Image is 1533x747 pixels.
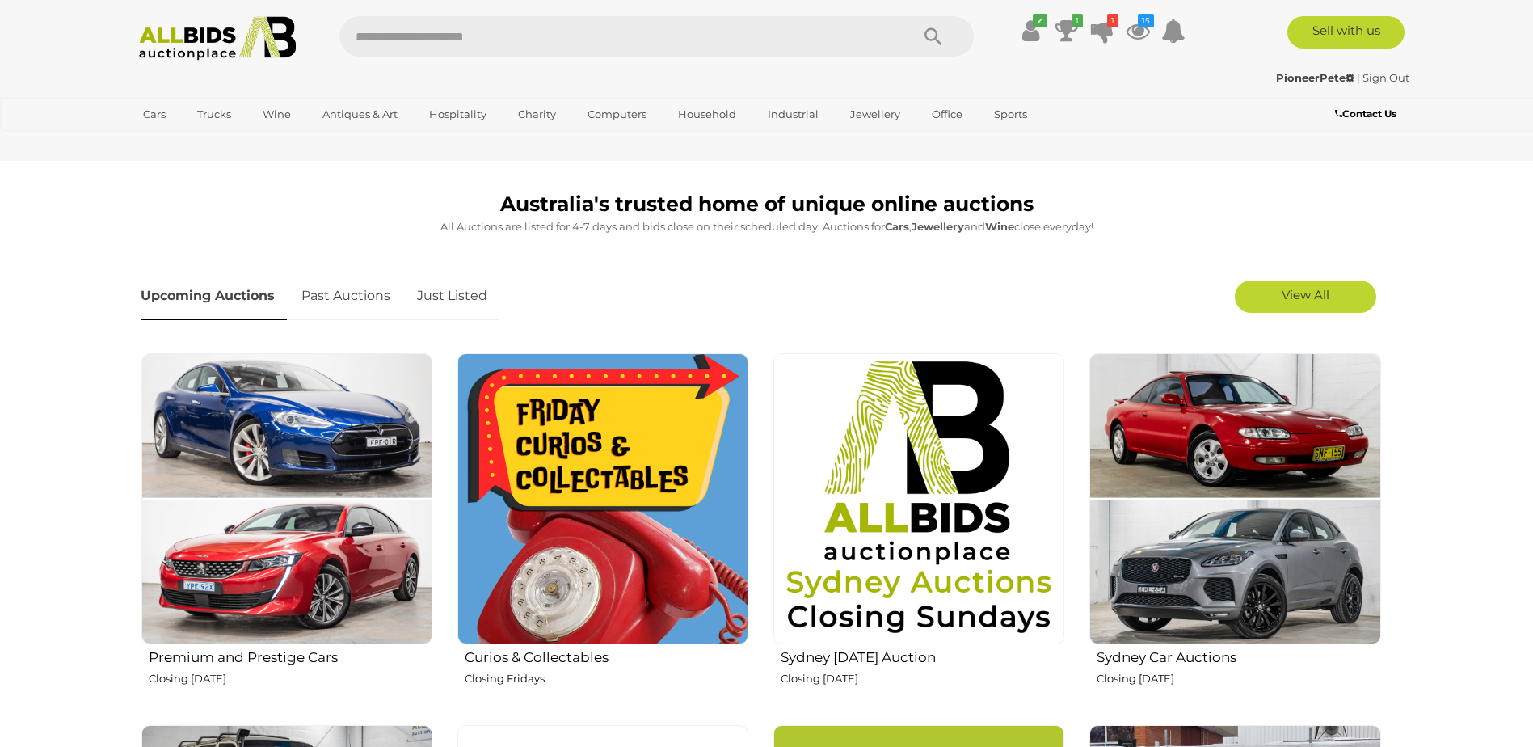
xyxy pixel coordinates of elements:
[757,101,829,128] a: Industrial
[130,16,305,61] img: Allbids.com.au
[668,101,747,128] a: Household
[465,669,748,688] p: Closing Fridays
[141,353,432,644] img: Premium and Prestige Cars
[781,669,1064,688] p: Closing [DATE]
[1089,353,1380,644] img: Sydney Car Auctions
[133,128,268,154] a: [GEOGRAPHIC_DATA]
[781,646,1064,665] h2: Sydney [DATE] Auction
[1138,14,1154,27] i: 15
[1089,352,1380,712] a: Sydney Car Auctions Closing [DATE]
[141,217,1393,236] p: All Auctions are listed for 4-7 days and bids close on their scheduled day. Auctions for , and cl...
[1033,14,1047,27] i: ✔
[1097,646,1380,665] h2: Sydney Car Auctions
[773,353,1064,644] img: Sydney Sunday Auction
[773,352,1064,712] a: Sydney [DATE] Auction Closing [DATE]
[1107,14,1118,27] i: 1
[289,272,402,320] a: Past Auctions
[1072,14,1083,27] i: 1
[133,101,176,128] a: Cars
[1126,16,1150,45] a: 15
[405,272,499,320] a: Just Listed
[507,101,566,128] a: Charity
[921,101,973,128] a: Office
[893,16,974,57] button: Search
[149,646,432,665] h2: Premium and Prestige Cars
[1276,71,1354,84] strong: PioneerPete
[141,193,1393,216] h1: Australia's trusted home of unique online auctions
[419,101,497,128] a: Hospitality
[1097,669,1380,688] p: Closing [DATE]
[912,220,964,233] strong: Jewellery
[1335,108,1396,120] b: Contact Us
[457,353,748,644] img: Curios & Collectables
[141,272,287,320] a: Upcoming Auctions
[1357,71,1360,84] span: |
[252,101,301,128] a: Wine
[1055,16,1079,45] a: 1
[149,669,432,688] p: Closing [DATE]
[1235,281,1376,313] a: View All
[577,101,657,128] a: Computers
[1282,287,1329,302] span: View All
[1276,71,1357,84] a: PioneerPete
[885,220,909,233] strong: Cars
[1287,16,1405,49] a: Sell with us
[187,101,242,128] a: Trucks
[1090,16,1114,45] a: 1
[985,220,1014,233] strong: Wine
[983,101,1038,128] a: Sports
[465,646,748,665] h2: Curios & Collectables
[1019,16,1043,45] a: ✔
[457,352,748,712] a: Curios & Collectables Closing Fridays
[141,352,432,712] a: Premium and Prestige Cars Closing [DATE]
[312,101,408,128] a: Antiques & Art
[840,101,911,128] a: Jewellery
[1362,71,1409,84] a: Sign Out
[1335,105,1400,123] a: Contact Us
